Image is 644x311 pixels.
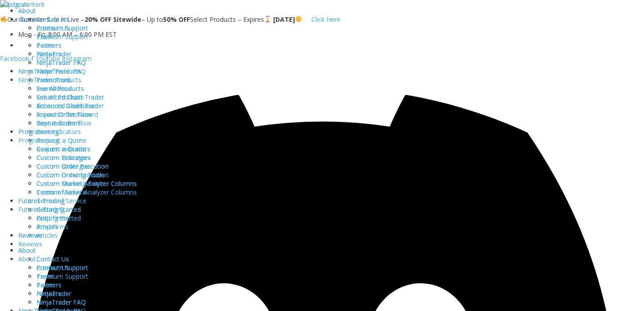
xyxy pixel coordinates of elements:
[36,222,58,231] a: Articles
[36,255,69,263] a: Contact Us
[36,298,86,306] a: NinjaTrader FAQ
[18,6,36,15] a: About
[18,196,65,205] a: Futures Trading
[36,188,86,196] a: Terms of Service
[36,281,61,289] a: Partners
[36,272,54,281] a: Team
[18,127,59,136] a: Programming
[36,289,71,298] a: NinjaTrader
[36,153,91,162] a: Custom Strategies
[18,231,42,240] a: Reviews
[36,119,81,127] a: Best Indicators
[36,214,69,222] a: Prop Firms
[36,145,90,153] a: Custom Indicators
[36,50,71,58] a: NinjaTrader
[36,32,54,41] a: Team
[36,15,69,24] a: Contact Us
[36,171,105,179] a: Custom Drawing Tools
[36,162,109,171] a: Custom Order Execution
[36,75,71,84] a: Promotions
[36,263,88,272] a: Premium Support
[36,24,88,32] a: Premium Support
[36,205,81,214] a: Getting Started
[36,41,61,50] a: Partners
[36,136,86,145] a: Request a Quote
[18,67,81,75] a: NinjaTrader Products
[36,110,91,119] a: Impact Order Flow
[36,179,137,188] a: Custom Market Analyzer Columns
[36,84,84,93] a: See All Products
[36,58,86,67] a: NinjaTrader FAQ
[36,101,98,110] a: Accounts Dashboard
[36,93,104,101] a: Enhanced Chart Trader
[18,246,36,255] a: About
